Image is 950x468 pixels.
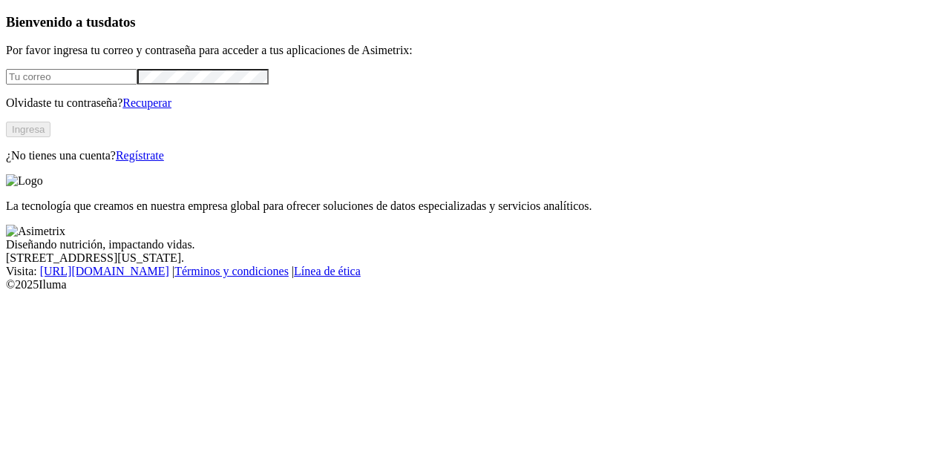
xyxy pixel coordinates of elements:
[104,14,136,30] span: datos
[6,200,944,213] p: La tecnología que creamos en nuestra empresa global para ofrecer soluciones de datos especializad...
[6,225,65,238] img: Asimetrix
[294,265,361,277] a: Línea de ética
[122,96,171,109] a: Recuperar
[6,14,944,30] h3: Bienvenido a tus
[174,265,289,277] a: Términos y condiciones
[6,44,944,57] p: Por favor ingresa tu correo y contraseña para acceder a tus aplicaciones de Asimetrix:
[6,238,944,251] div: Diseñando nutrición, impactando vidas.
[6,122,50,137] button: Ingresa
[6,96,944,110] p: Olvidaste tu contraseña?
[116,149,164,162] a: Regístrate
[6,69,137,85] input: Tu correo
[6,278,944,291] div: © 2025 Iluma
[6,149,944,162] p: ¿No tienes una cuenta?
[6,174,43,188] img: Logo
[6,265,944,278] div: Visita : | |
[6,251,944,265] div: [STREET_ADDRESS][US_STATE].
[40,265,169,277] a: [URL][DOMAIN_NAME]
